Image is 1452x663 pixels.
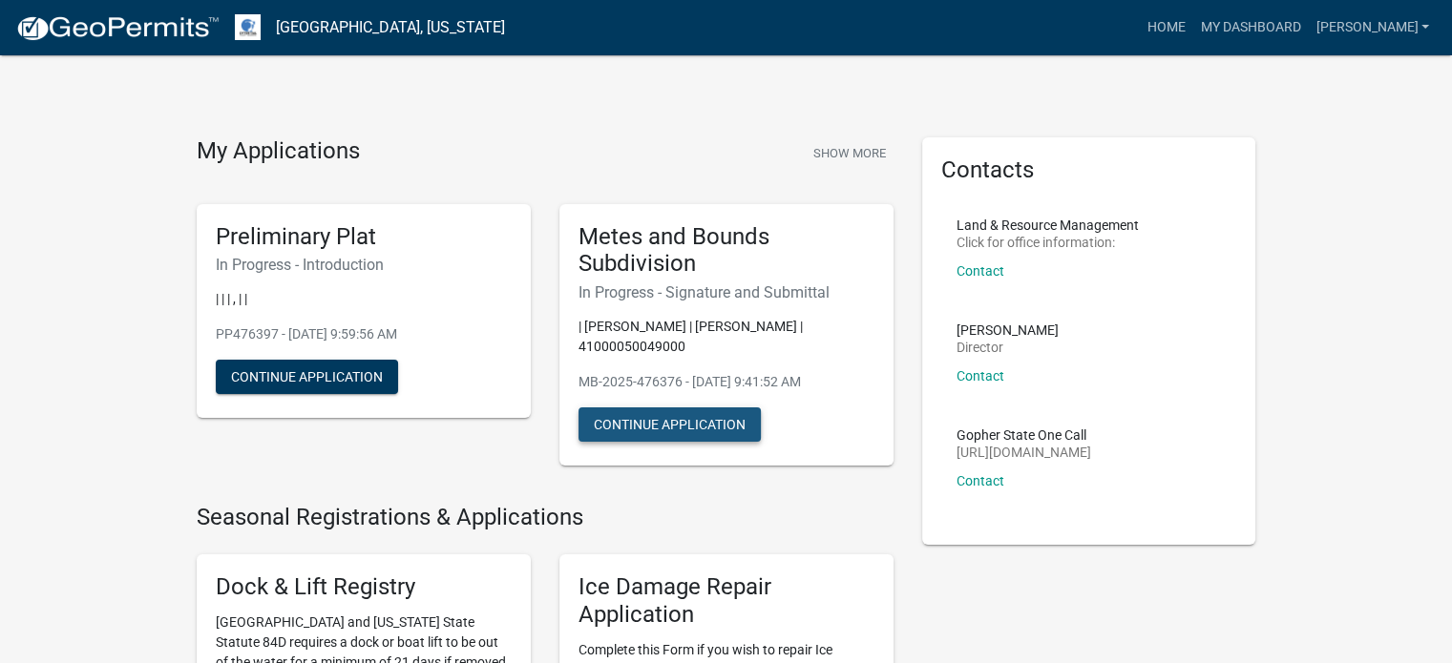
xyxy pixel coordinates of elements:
h6: In Progress - Introduction [216,256,512,274]
button: Show More [806,137,894,169]
p: Director [957,341,1059,354]
p: [PERSON_NAME] [957,323,1059,337]
p: Land & Resource Management [957,218,1139,232]
a: Home [1139,10,1192,46]
p: MB-2025-476376 - [DATE] 9:41:52 AM [579,372,874,392]
p: Gopher State One Call [957,428,1091,442]
a: Contact [957,473,1004,488]
p: Click for office information: [957,236,1139,249]
a: [PERSON_NAME] [1308,10,1437,46]
button: Continue Application [216,360,398,394]
a: My Dashboard [1192,10,1308,46]
h6: In Progress - Signature and Submittal [579,283,874,301]
p: PP476397 - [DATE] 9:59:56 AM [216,324,512,344]
p: [URL][DOMAIN_NAME] [957,445,1091,459]
a: Contact [957,368,1004,383]
h5: Metes and Bounds Subdivision [579,223,874,279]
h5: Contacts [941,156,1237,184]
img: Otter Tail County, Minnesota [235,14,261,40]
a: [GEOGRAPHIC_DATA], [US_STATE] [276,11,505,44]
button: Continue Application [579,407,761,442]
h5: Ice Damage Repair Application [579,573,874,629]
p: | | | , | | [216,289,512,309]
h4: Seasonal Registrations & Applications [197,504,894,531]
h4: My Applications [197,137,360,166]
a: Contact [957,263,1004,279]
h5: Preliminary Plat [216,223,512,251]
p: | [PERSON_NAME] | [PERSON_NAME] | 41000050049000 [579,317,874,357]
h5: Dock & Lift Registry [216,573,512,601]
